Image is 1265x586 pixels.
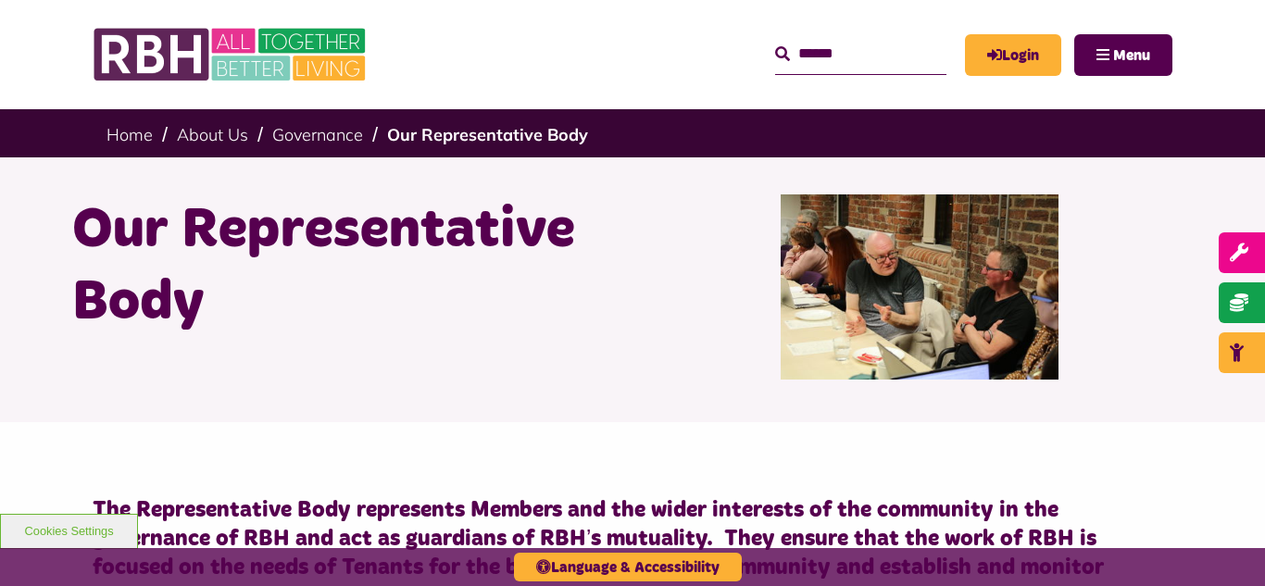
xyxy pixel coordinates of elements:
a: Our Representative Body [387,124,588,145]
button: Navigation [1074,34,1172,76]
img: Rep Body [781,194,1058,380]
a: Governance [272,124,363,145]
a: Home [106,124,153,145]
a: About Us [177,124,248,145]
h1: Our Representative Body [72,194,619,339]
iframe: Netcall Web Assistant for live chat [1182,503,1265,586]
img: RBH [93,19,370,91]
span: Menu [1113,48,1150,63]
button: Language & Accessibility [514,553,742,581]
a: MyRBH [965,34,1061,76]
